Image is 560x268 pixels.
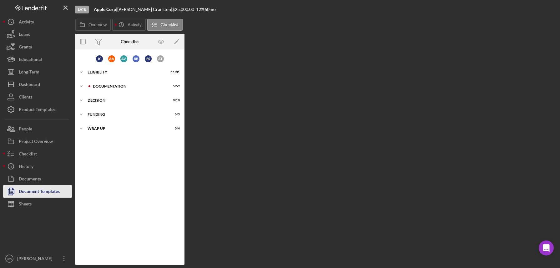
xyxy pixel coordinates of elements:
div: Activity [19,16,34,30]
button: Dashboard [3,78,72,91]
div: Funding [88,113,164,116]
div: J C [96,55,103,62]
div: Open Intercom Messenger [539,240,554,255]
div: | [94,7,117,12]
button: Grants [3,41,72,53]
label: Activity [128,22,141,27]
button: Checklist [3,148,72,160]
div: Checklist [121,39,139,44]
div: Document Templates [19,185,60,199]
div: Documentation [93,84,164,88]
div: Educational [19,53,42,67]
div: 12 % [196,7,204,12]
div: E S [145,55,152,62]
div: Checklist [19,148,37,162]
button: People [3,123,72,135]
div: A A [108,55,115,62]
label: Overview [88,22,107,27]
button: Educational [3,53,72,66]
div: 0 / 3 [169,113,180,116]
div: Clients [19,91,32,105]
button: Long-Term [3,66,72,78]
div: B B [133,55,139,62]
button: Overview [75,19,111,31]
div: [PERSON_NAME] [16,252,56,266]
label: Checklist [161,22,179,27]
button: Checklist [147,19,183,31]
div: [PERSON_NAME] Cranston | [117,7,172,12]
div: Eligiblity [88,70,164,74]
div: Dashboard [19,78,40,92]
button: Clients [3,91,72,103]
div: History [19,160,33,174]
div: A V [120,55,127,62]
button: Document Templates [3,185,72,198]
button: Project Overview [3,135,72,148]
div: Loans [19,28,30,42]
div: 60 mo [204,7,216,12]
div: Product Templates [19,103,55,117]
div: Project Overview [19,135,53,149]
button: Documents [3,173,72,185]
div: People [19,123,32,137]
div: 11 / 31 [169,70,180,74]
b: Apple Corp [94,7,116,12]
div: Sheets [19,198,32,212]
button: Activity [112,19,145,31]
button: Product Templates [3,103,72,116]
div: 0 / 4 [169,127,180,130]
div: $25,000.00 [172,7,196,12]
div: Documents [19,173,41,187]
div: Wrap up [88,127,164,130]
button: OW[PERSON_NAME] [3,252,72,265]
button: Activity [3,16,72,28]
div: 5 / 59 [169,84,180,88]
text: OW [7,257,12,260]
button: Sheets [3,198,72,210]
button: History [3,160,72,173]
button: Loans [3,28,72,41]
div: Grants [19,41,32,55]
div: Long-Term [19,66,39,80]
div: Decision [88,99,164,102]
div: 0 / 10 [169,99,180,102]
div: A T [157,55,164,62]
div: Late [75,6,89,13]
